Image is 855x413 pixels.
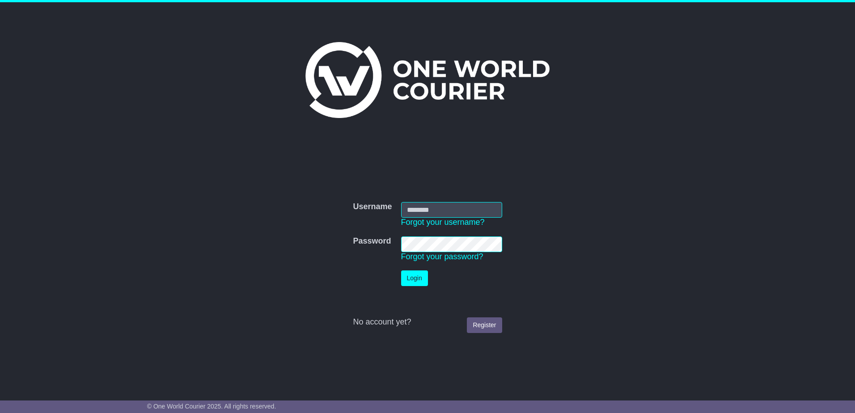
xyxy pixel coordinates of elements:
div: No account yet? [353,317,502,327]
span: © One World Courier 2025. All rights reserved. [147,403,276,410]
img: One World [305,42,550,118]
button: Login [401,270,428,286]
a: Forgot your username? [401,218,485,227]
a: Forgot your password? [401,252,483,261]
label: Password [353,236,391,246]
a: Register [467,317,502,333]
label: Username [353,202,392,212]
